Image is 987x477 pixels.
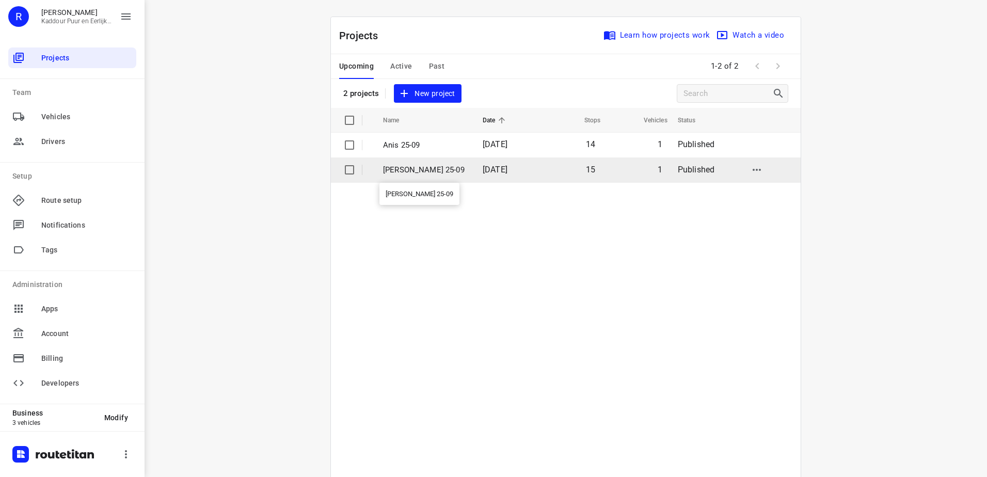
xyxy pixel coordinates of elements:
span: 1 [658,139,662,149]
span: [DATE] [483,139,507,149]
p: 2 projects [343,89,379,98]
span: 15 [586,165,595,174]
p: Administration [12,279,136,290]
button: New project [394,84,461,103]
span: Tags [41,245,132,256]
p: Kaddour Puur en Eerlijk Vlees B.V. [41,18,112,25]
span: Vehicles [41,112,132,122]
span: Modify [104,414,128,422]
p: Projects [339,28,387,43]
span: Developers [41,378,132,389]
div: Notifications [8,215,136,235]
div: Route setup [8,190,136,211]
p: [PERSON_NAME] 25-09 [383,164,467,176]
span: 1-2 of 2 [707,55,743,77]
p: Setup [12,171,136,182]
span: Projects [41,53,132,63]
span: Stops [571,114,601,126]
div: Search [772,87,788,100]
div: Developers [8,373,136,393]
span: 1 [658,165,662,174]
p: Anis 25-09 [383,139,467,151]
span: Upcoming [339,60,374,73]
span: Published [678,139,715,149]
span: New project [400,87,455,100]
p: Team [12,87,136,98]
div: Vehicles [8,106,136,127]
div: Account [8,323,136,344]
div: Projects [8,47,136,68]
input: Search projects [683,86,772,102]
div: R [8,6,29,27]
span: Next Page [768,56,788,76]
span: Vehicles [630,114,667,126]
span: Published [678,165,715,174]
div: Drivers [8,131,136,152]
span: Past [429,60,445,73]
span: Notifications [41,220,132,231]
span: Date [483,114,509,126]
span: Apps [41,304,132,314]
span: Status [678,114,709,126]
p: Rachid Kaddour [41,8,112,17]
span: Billing [41,353,132,364]
span: Active [390,60,412,73]
span: Previous Page [747,56,768,76]
span: Route setup [41,195,132,206]
span: 14 [586,139,595,149]
p: 3 vehicles [12,419,96,426]
span: Drivers [41,136,132,147]
div: Apps [8,298,136,319]
span: Name [383,114,413,126]
span: Account [41,328,132,339]
p: Business [12,409,96,417]
button: Modify [96,408,136,427]
div: Tags [8,240,136,260]
span: [DATE] [483,165,507,174]
div: Billing [8,348,136,369]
